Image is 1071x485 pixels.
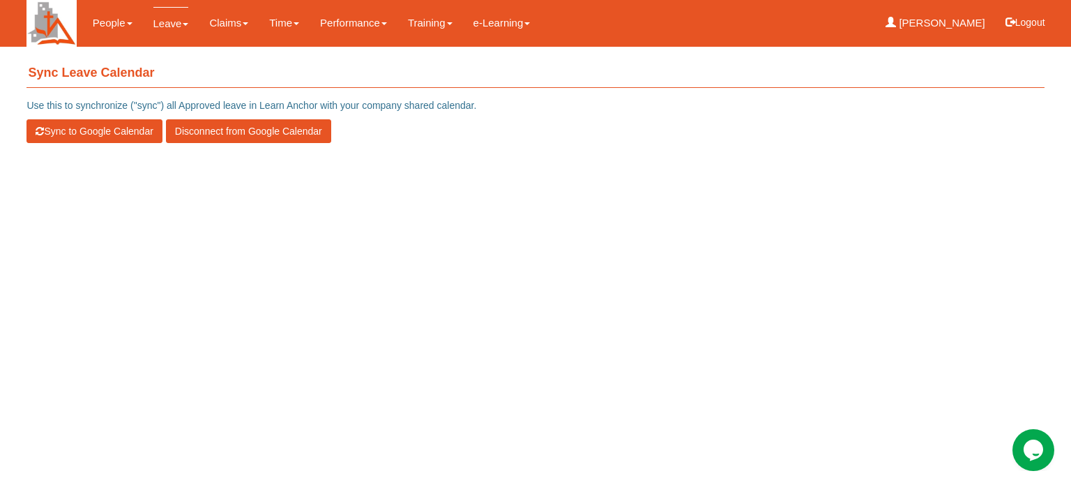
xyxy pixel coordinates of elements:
[209,7,248,39] a: Claims
[320,7,387,39] a: Performance
[408,7,453,39] a: Training
[166,119,331,143] button: Disconnect from Google Calendar
[886,7,985,39] a: [PERSON_NAME]
[93,7,132,39] a: People
[153,7,189,40] a: Leave
[26,98,1044,112] p: Use this to synchronize ("sync") all Approved leave in Learn Anchor with your company shared cale...
[26,119,162,143] button: Sync to Google Calendar
[996,6,1055,39] button: Logout
[1012,429,1057,471] iframe: chat widget
[473,7,531,39] a: e-Learning
[26,59,1044,88] h4: Sync Leave Calendar
[269,7,299,39] a: Time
